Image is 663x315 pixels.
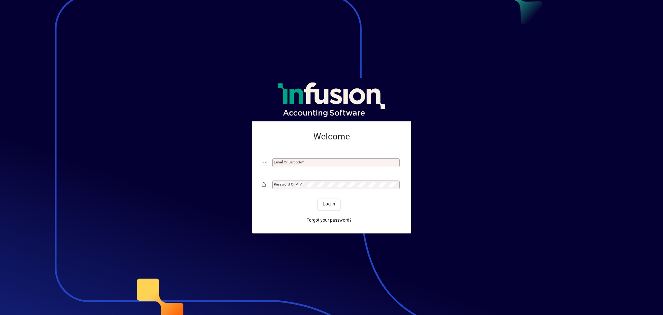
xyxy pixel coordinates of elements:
[323,201,335,207] span: Login
[318,199,340,210] button: Login
[304,215,354,226] a: Forgot your password?
[262,131,401,142] h2: Welcome
[306,217,352,223] span: Forgot your password?
[274,160,302,164] mat-label: Email or Barcode
[274,182,301,186] mat-label: Password or Pin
